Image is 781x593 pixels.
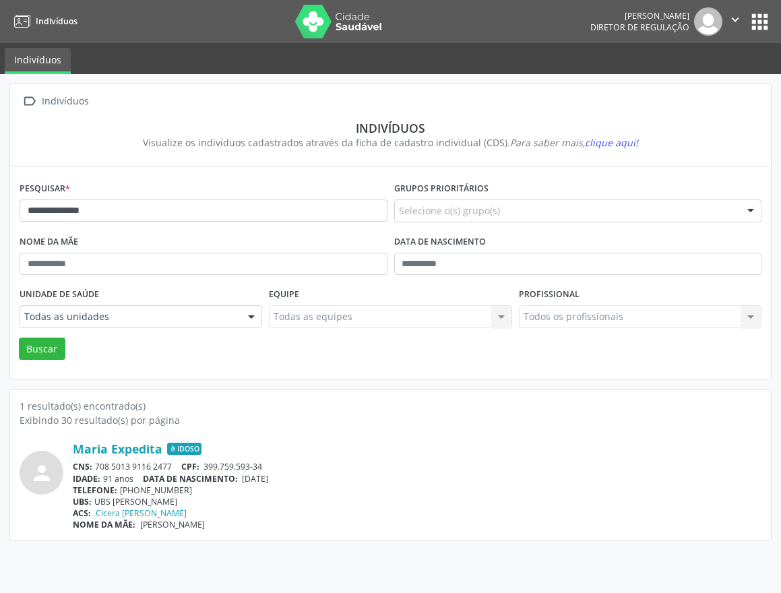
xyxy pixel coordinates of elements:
[394,179,489,199] label: Grupos prioritários
[20,399,761,413] div: 1 resultado(s) encontrado(s)
[29,135,752,150] div: Visualize os indivíduos cadastrados através da ficha de cadastro individual (CDS).
[36,15,77,27] span: Indivíduos
[5,48,71,74] a: Indivíduos
[394,232,486,253] label: Data de nascimento
[694,7,722,36] img: img
[73,496,92,507] span: UBS:
[399,204,500,218] span: Selecione o(s) grupo(s)
[30,461,54,485] i: person
[73,519,135,530] span: NOME DA MÃE:
[39,92,91,111] div: Indivíduos
[73,461,761,472] div: 708 5013 9116 2477
[20,232,78,253] label: Nome da mãe
[9,10,77,32] a: Indivíduos
[585,136,638,149] span: clique aqui!
[73,461,92,472] span: CNS:
[73,496,761,507] div: UBS [PERSON_NAME]
[140,519,205,530] span: [PERSON_NAME]
[20,179,70,199] label: Pesquisar
[748,10,772,34] button: apps
[20,92,91,111] a:  Indivíduos
[590,22,689,33] span: Diretor de regulação
[728,12,743,27] i: 
[29,121,752,135] div: Indivíduos
[510,136,638,149] i: Para saber mais,
[20,284,99,305] label: Unidade de saúde
[181,461,199,472] span: CPF:
[73,507,91,519] span: ACS:
[73,473,100,485] span: IDADE:
[20,92,39,111] i: 
[519,284,580,305] label: Profissional
[167,443,201,455] span: Idoso
[269,284,299,305] label: Equipe
[24,310,235,323] span: Todas as unidades
[20,413,761,427] div: Exibindo 30 resultado(s) por página
[73,485,761,496] div: [PHONE_NUMBER]
[19,338,65,361] button: Buscar
[204,461,262,472] span: 399.759.593-34
[96,507,187,519] a: Cicera [PERSON_NAME]
[722,7,748,36] button: 
[590,10,689,22] div: [PERSON_NAME]
[143,473,238,485] span: DATA DE NASCIMENTO:
[73,485,117,496] span: TELEFONE:
[73,473,761,485] div: 91 anos
[73,441,162,456] a: Maria Expedita
[242,473,268,485] span: [DATE]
